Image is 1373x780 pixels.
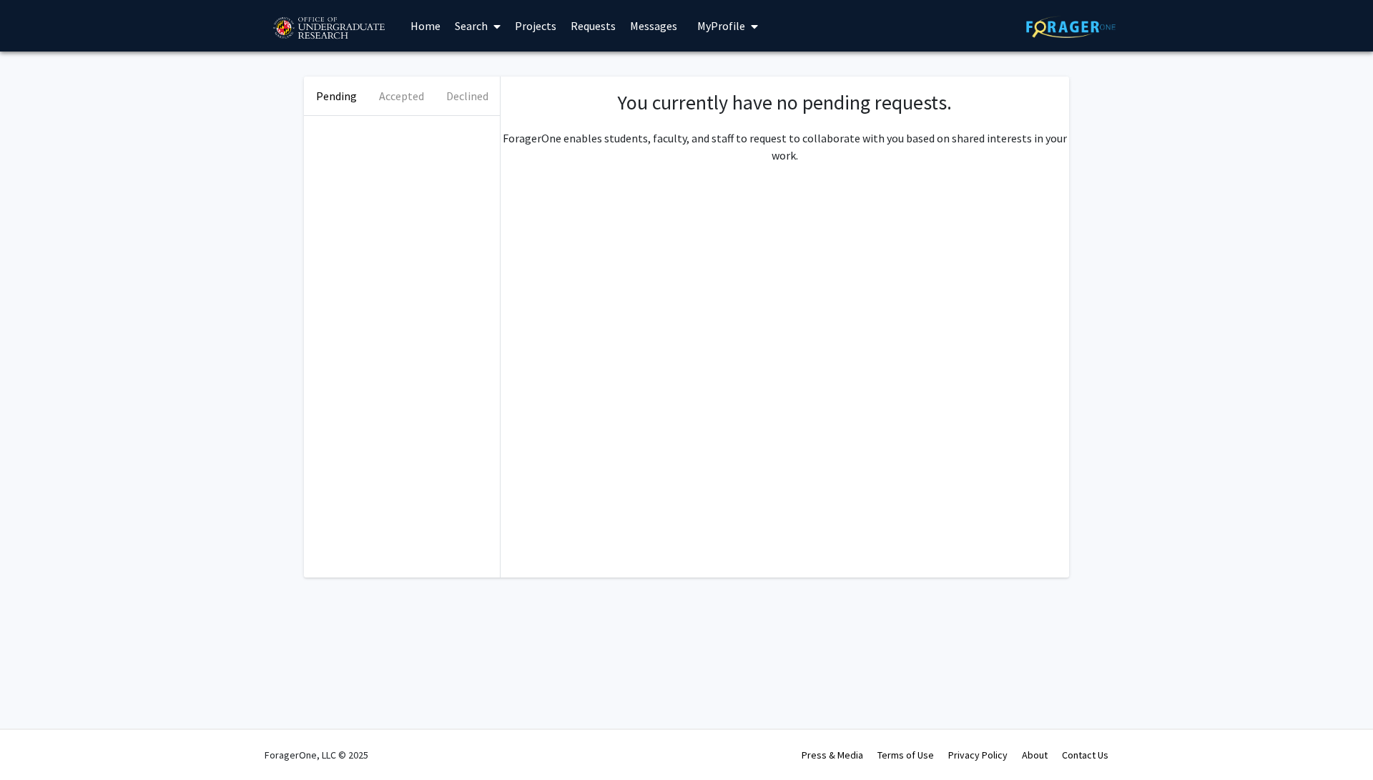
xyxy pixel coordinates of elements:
img: ForagerOne Logo [1026,16,1116,38]
p: ForagerOne enables students, faculty, and staff to request to collaborate with you based on share... [501,130,1069,164]
a: Projects [508,1,564,51]
img: University of Maryland Logo [268,11,389,47]
a: Press & Media [802,749,863,761]
button: Pending [304,77,369,115]
a: Terms of Use [877,749,934,761]
span: My Profile [697,19,745,33]
div: ForagerOne, LLC © 2025 [265,730,368,780]
a: Privacy Policy [948,749,1008,761]
a: Messages [623,1,684,51]
a: Home [403,1,448,51]
a: About [1022,749,1048,761]
a: Contact Us [1062,749,1108,761]
a: Search [448,1,508,51]
button: Declined [435,77,500,115]
h1: You currently have no pending requests. [515,91,1055,115]
a: Requests [564,1,623,51]
iframe: Chat [11,716,61,769]
button: Accepted [369,77,434,115]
